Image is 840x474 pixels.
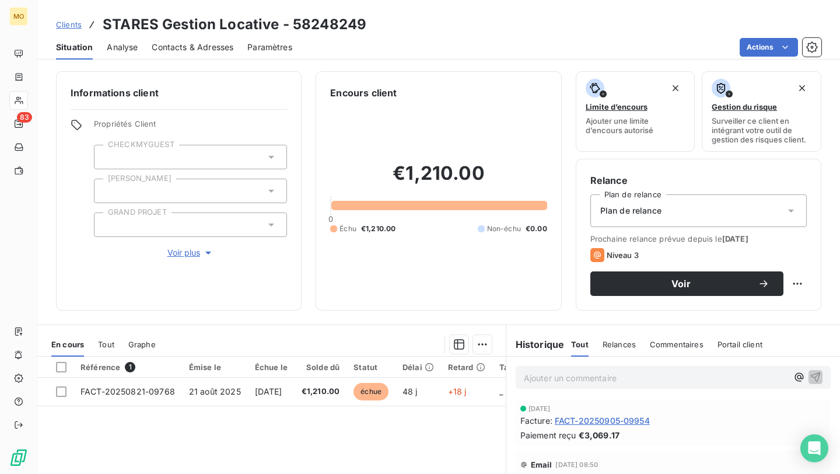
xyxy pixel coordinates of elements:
button: Voir plus [94,246,287,259]
span: Limite d’encours [586,102,647,111]
button: Gestion du risqueSurveiller ce client en intégrant votre outil de gestion des risques client. [702,71,821,152]
div: Échue le [255,363,288,372]
span: Voir [604,279,758,288]
span: [DATE] [722,234,748,243]
span: _ [499,386,503,396]
span: +18 j [448,386,467,396]
span: Graphe [128,340,156,349]
span: Contacts & Adresses [152,41,233,53]
h3: STARES Gestion Locative - 58248249 [103,14,366,35]
button: Voir [590,271,783,296]
a: Clients [56,19,82,30]
span: FACT-20250905-09954 [555,414,650,427]
span: 48 j [402,386,418,396]
div: Émise le [189,363,241,372]
div: Délai [402,363,434,372]
span: €1,210.00 [361,224,395,234]
span: 83 [17,112,32,123]
h6: Encours client [330,86,397,100]
span: Email [531,460,552,469]
span: Non-échu [487,224,521,234]
span: Ajouter une limite d’encours autorisé [586,116,685,135]
h6: Relance [590,173,807,187]
span: Commentaires [650,340,703,349]
span: [DATE] 08:50 [555,461,598,468]
span: Relances [603,340,636,349]
div: Retard [448,363,485,372]
span: Analyse [107,41,138,53]
input: Ajouter une valeur [104,152,113,162]
button: Actions [740,38,798,57]
div: Solde dû [302,363,339,372]
span: Niveau 3 [607,250,639,260]
div: MO [9,7,28,26]
div: Référence [80,362,175,372]
div: Statut [353,363,388,372]
input: Ajouter une valeur [104,219,113,230]
span: Portail client [717,340,762,349]
span: FACT-20250821-09768 [80,386,175,396]
button: Limite d’encoursAjouter une limite d’encours autorisé [576,71,695,152]
span: Plan de relance [600,205,661,217]
div: Tag Relance [499,363,561,372]
span: €1,210.00 [302,386,339,398]
div: Open Intercom Messenger [800,434,828,462]
img: Logo LeanPay [9,448,28,467]
span: Paiement reçu [520,429,576,441]
span: €0.00 [526,224,547,234]
span: [DATE] [255,386,282,396]
span: Paramètres [247,41,292,53]
span: Facture : [520,414,552,427]
span: Surveiller ce client en intégrant votre outil de gestion des risques client. [712,116,811,144]
span: Prochaine relance prévue depuis le [590,234,807,243]
span: Voir plus [167,247,214,259]
span: Tout [98,340,114,349]
span: 1 [125,362,135,372]
h2: €1,210.00 [330,162,547,197]
span: Tout [571,340,589,349]
span: échue [353,383,388,400]
span: 0 [328,214,333,224]
span: Clients [56,20,82,29]
span: Propriétés Client [94,119,287,135]
span: €3,069.17 [579,429,619,441]
h6: Historique [506,337,565,351]
span: En cours [51,340,84,349]
input: Ajouter une valeur [104,186,113,196]
span: Gestion du risque [712,102,777,111]
span: 21 août 2025 [189,386,241,396]
span: Échu [339,224,356,234]
span: Situation [56,41,93,53]
h6: Informations client [71,86,287,100]
span: [DATE] [528,405,551,412]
